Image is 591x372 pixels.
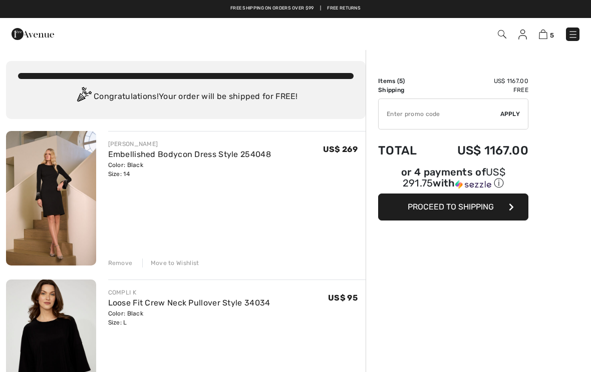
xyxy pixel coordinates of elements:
[323,144,358,154] span: US$ 269
[550,31,554,39] span: 5
[539,29,547,39] img: Shopping Bag
[568,29,578,39] img: Menu
[18,87,354,107] div: Congratulations! Your order will be shipped for FREE!
[230,5,314,12] a: Free shipping on orders over $99
[12,28,54,38] a: 1ère Avenue
[74,87,94,107] img: Congratulation2.svg
[108,139,271,148] div: [PERSON_NAME]
[431,133,528,167] td: US$ 1167.00
[399,77,403,84] span: 5
[108,298,270,307] a: Loose Fit Crew Neck Pullover Style 34034
[320,5,321,12] span: |
[108,149,271,159] a: Embellished Bodycon Dress Style 254048
[378,133,431,167] td: Total
[142,258,199,267] div: Move to Wishlist
[108,288,270,297] div: COMPLI K
[378,85,431,94] td: Shipping
[431,85,528,94] td: Free
[378,193,528,220] button: Proceed to Shipping
[379,99,500,129] input: Promo code
[328,293,358,302] span: US$ 95
[12,24,54,44] img: 1ère Avenue
[378,167,528,190] div: or 4 payments of with
[455,180,491,189] img: Sezzle
[108,309,270,327] div: Color: Black Size: L
[378,167,528,193] div: or 4 payments ofUS$ 291.75withSezzle Click to learn more about Sezzle
[6,131,96,265] img: Embellished Bodycon Dress Style 254048
[498,30,506,38] img: Search
[108,258,133,267] div: Remove
[431,76,528,85] td: US$ 1167.00
[108,160,271,178] div: Color: Black Size: 14
[539,28,554,40] a: 5
[500,109,520,118] span: Apply
[327,5,361,12] a: Free Returns
[378,76,431,85] td: Items ( )
[408,202,494,211] span: Proceed to Shipping
[403,166,505,189] span: US$ 291.75
[518,29,527,39] img: My Info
